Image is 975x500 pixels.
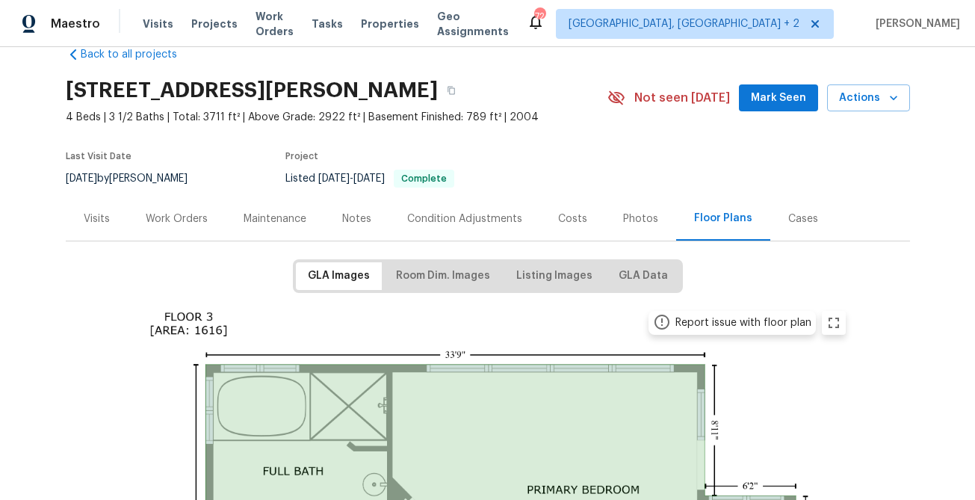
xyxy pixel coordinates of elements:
[244,212,306,226] div: Maintenance
[318,173,385,184] span: -
[751,89,806,108] span: Mark Seen
[558,212,587,226] div: Costs
[84,212,110,226] div: Visits
[256,9,294,39] span: Work Orders
[504,262,604,290] button: Listing Images
[384,262,502,290] button: Room Dim. Images
[396,267,490,286] span: Room Dim. Images
[437,9,509,39] span: Geo Assignments
[607,262,680,290] button: GLA Data
[675,315,811,330] div: Report issue with floor plan
[407,212,522,226] div: Condition Adjustments
[146,212,208,226] div: Work Orders
[285,173,454,184] span: Listed
[788,212,818,226] div: Cases
[353,173,385,184] span: [DATE]
[395,174,453,183] span: Complete
[623,212,658,226] div: Photos
[318,173,350,184] span: [DATE]
[694,211,752,226] div: Floor Plans
[66,170,205,188] div: by [PERSON_NAME]
[870,16,960,31] span: [PERSON_NAME]
[619,267,668,286] span: GLA Data
[534,9,545,24] div: 72
[66,152,131,161] span: Last Visit Date
[827,84,910,112] button: Actions
[66,110,607,125] span: 4 Beds | 3 1/2 Baths | Total: 3711 ft² | Above Grade: 2922 ft² | Basement Finished: 789 ft² | 2004
[342,212,371,226] div: Notes
[66,47,209,62] a: Back to all projects
[569,16,799,31] span: [GEOGRAPHIC_DATA], [GEOGRAPHIC_DATA] + 2
[285,152,318,161] span: Project
[312,19,343,29] span: Tasks
[66,173,97,184] span: [DATE]
[634,90,730,105] span: Not seen [DATE]
[839,89,898,108] span: Actions
[191,16,238,31] span: Projects
[296,262,382,290] button: GLA Images
[516,267,592,286] span: Listing Images
[51,16,100,31] span: Maestro
[739,84,818,112] button: Mark Seen
[438,77,465,104] button: Copy Address
[822,311,846,335] button: zoom in
[361,16,419,31] span: Properties
[66,83,438,98] h2: [STREET_ADDRESS][PERSON_NAME]
[143,16,173,31] span: Visits
[308,267,370,286] span: GLA Images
